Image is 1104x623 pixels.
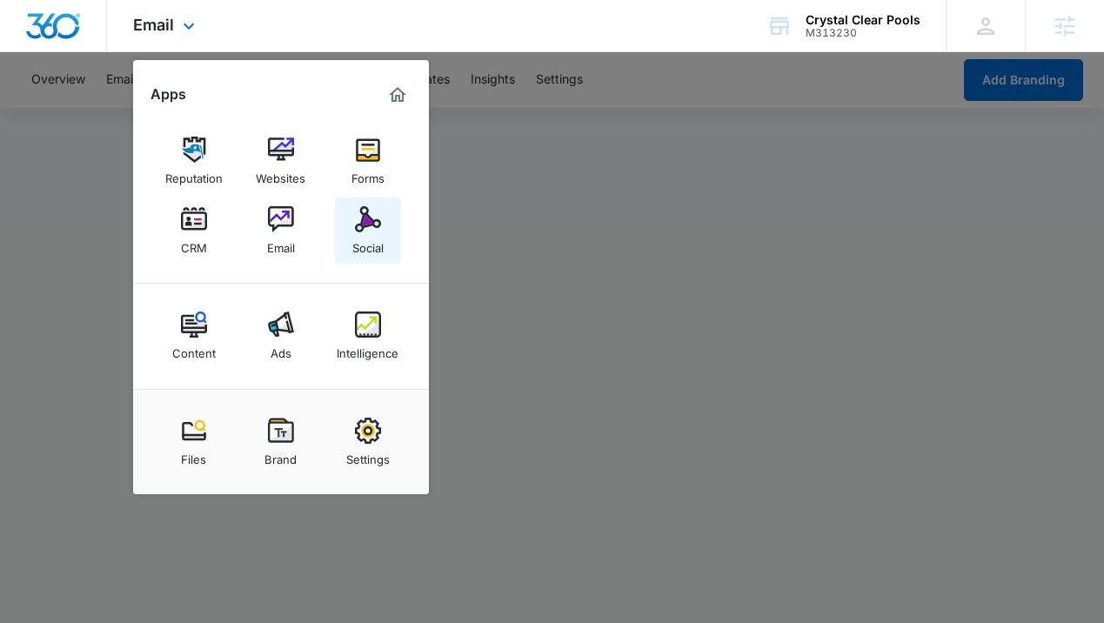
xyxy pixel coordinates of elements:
[256,163,305,185] div: Websites
[161,409,227,475] a: Files
[335,198,401,264] a: Social
[351,163,385,185] div: Forms
[248,409,314,475] a: Brand
[335,303,401,369] a: Intelligence
[248,198,314,264] a: Email
[248,303,314,369] a: Ads
[335,409,401,475] a: Settings
[181,444,206,466] div: Files
[806,27,920,39] div: account id
[384,81,411,109] a: Marketing 360® Dashboard
[165,163,223,185] div: Reputation
[248,128,314,194] a: Websites
[161,128,227,194] a: Reputation
[337,338,398,360] div: Intelligence
[172,338,216,360] div: Content
[346,444,390,466] div: Settings
[271,338,291,360] div: Ads
[267,232,295,255] div: Email
[151,86,186,103] h2: Apps
[181,232,207,255] div: CRM
[133,16,174,34] span: Email
[335,128,401,194] a: Forms
[161,198,227,264] a: CRM
[352,232,384,255] div: Social
[264,444,297,466] div: Brand
[806,13,920,27] div: account name
[161,303,227,369] a: Content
